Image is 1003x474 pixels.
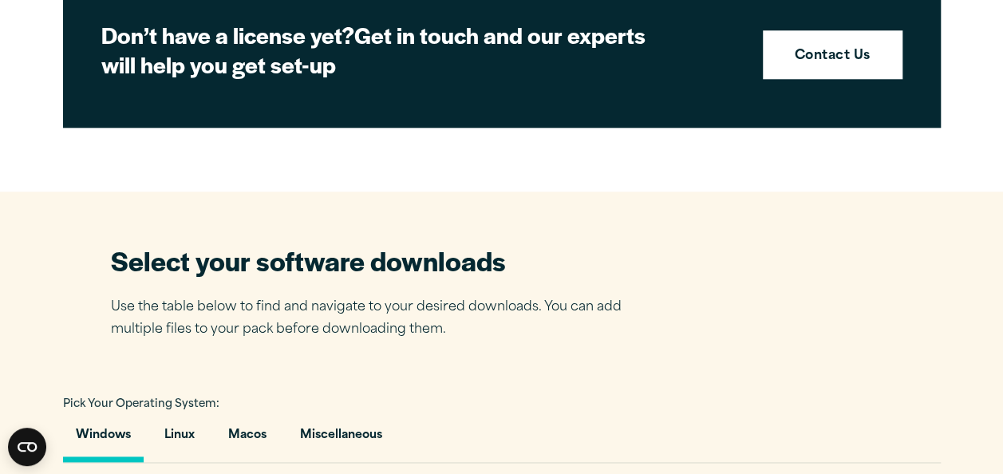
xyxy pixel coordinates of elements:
a: Contact Us [763,30,902,80]
p: Use the table below to find and navigate to your desired downloads. You can add multiple files to... [111,296,646,342]
button: Windows [63,417,144,462]
span: Pick Your Operating System: [63,399,219,409]
button: Linux [152,417,207,462]
h2: Get in touch and our experts will help you get set-up [101,20,660,80]
strong: Don’t have a license yet? [101,18,354,50]
h2: Select your software downloads [111,243,646,278]
strong: Contact Us [795,46,871,67]
button: Macos [215,417,279,462]
button: Open CMP widget [8,428,46,466]
button: Miscellaneous [287,417,395,462]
